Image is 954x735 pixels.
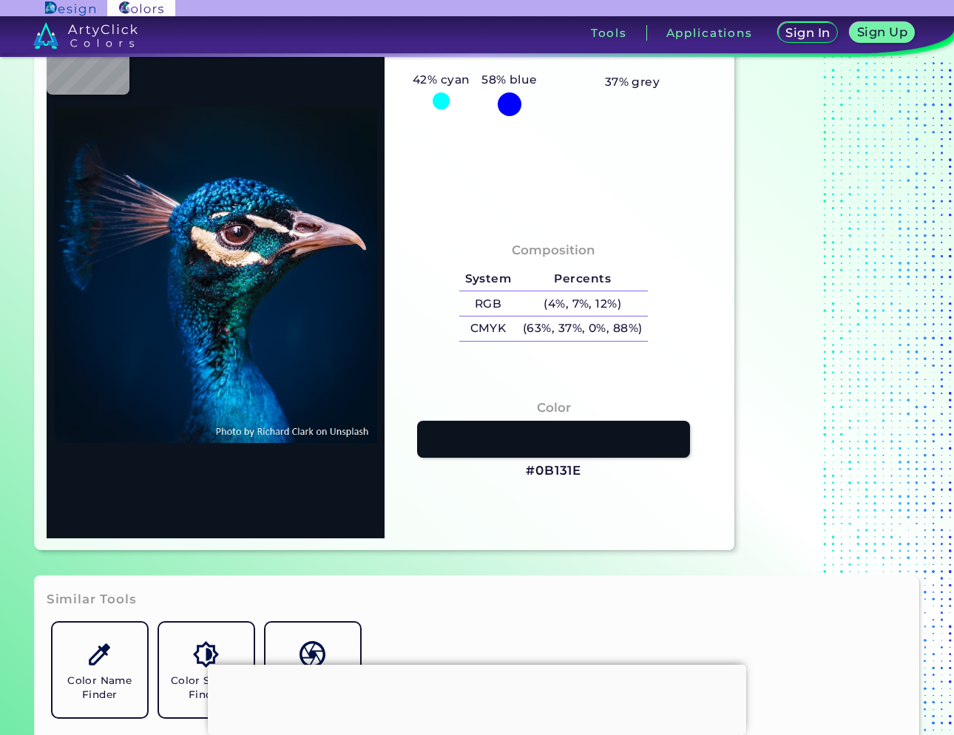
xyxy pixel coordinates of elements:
h4: Composition [512,240,595,261]
h5: (63%, 37%, 0%, 88%) [517,316,648,341]
img: img_pavlin.jpg [54,19,377,531]
h5: Sign In [787,27,828,38]
h5: 42% cyan [407,70,476,89]
h4: Color [537,397,571,419]
h5: Percents [517,267,648,291]
h3: Applications [666,27,753,38]
a: Sign In [779,23,836,42]
a: Color Shades Finder [153,617,260,723]
a: Color Name Finder [47,617,153,723]
img: icon_color_name_finder.svg [87,641,112,667]
h3: #0B131E [526,462,581,480]
h5: (4%, 7%, 12%) [517,291,648,316]
h3: Tools [591,27,627,38]
a: Sign Up [852,23,913,42]
h5: CMYK [459,316,517,341]
img: icon_color_shades.svg [193,641,219,667]
img: logo_artyclick_colors_white.svg [33,22,138,49]
h5: Sign Up [859,27,906,38]
img: ArtyClick Design logo [45,1,95,16]
h5: 37% grey [605,72,660,92]
h5: RGB [459,291,517,316]
h5: Color Shades Finder [165,674,248,702]
h5: Color Name Finder [58,674,141,702]
img: icon_color_names_dictionary.svg [300,641,325,667]
iframe: Advertisement [208,665,746,731]
a: Color Names Dictionary [260,617,366,723]
h3: Medium [598,52,667,70]
h3: Cyan-Blue [433,52,517,70]
h5: System [459,267,517,291]
h5: 58% blue [476,70,543,89]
